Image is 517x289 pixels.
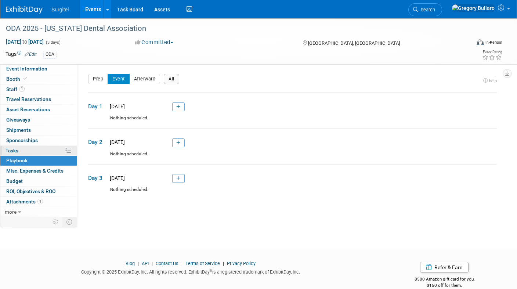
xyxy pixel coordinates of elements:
[0,146,77,156] a: Tasks
[108,175,125,181] span: [DATE]
[6,158,28,163] span: Playbook
[308,40,400,46] span: [GEOGRAPHIC_DATA], [GEOGRAPHIC_DATA]
[477,39,484,45] img: Format-Inperson.png
[6,168,64,174] span: Misc. Expenses & Credits
[45,40,61,45] span: (3 days)
[0,136,77,145] a: Sponsorships
[0,156,77,166] a: Playbook
[62,217,77,227] td: Toggle Event Tabs
[88,102,106,111] span: Day 1
[0,207,77,217] a: more
[88,151,497,164] div: Nothing scheduled.
[6,127,31,133] span: Shipments
[0,84,77,94] a: Staff1
[6,117,30,123] span: Giveaways
[6,267,375,275] div: Copyright © 2025 ExhibitDay, Inc. All rights reserved. ExhibitDay is a registered trademark of Ex...
[221,261,226,266] span: |
[164,74,179,84] button: All
[88,138,106,146] span: Day 2
[49,217,62,227] td: Personalize Event Tab Strip
[37,199,43,204] span: 1
[0,64,77,74] a: Event Information
[6,6,43,14] img: ExhibitDay
[6,199,43,205] span: Attachments
[142,261,149,266] a: API
[3,22,460,35] div: ODA 2025 - [US_STATE] Dental Association
[0,105,77,115] a: Asset Reservations
[420,262,469,273] a: Refer & Earn
[156,261,178,266] a: Contact Us
[51,7,69,12] span: Surgitel
[6,86,25,92] span: Staff
[0,166,77,176] a: Misc. Expenses & Credits
[6,96,51,102] span: Travel Reservations
[210,268,212,272] sup: ®
[227,261,256,266] a: Privacy Policy
[6,148,18,153] span: Tasks
[482,50,502,54] div: Event Rating
[0,187,77,196] a: ROI, Objectives & ROO
[489,78,497,83] span: help
[6,66,47,72] span: Event Information
[23,77,27,81] i: Booth reservation complete
[180,261,184,266] span: |
[386,271,502,288] div: $500 Amazon gift card for you,
[19,86,25,92] span: 1
[6,50,37,59] td: Tags
[452,4,495,12] img: Gregory Bullaro
[429,38,503,49] div: Event Format
[133,39,176,46] button: Committed
[150,261,155,266] span: |
[88,74,108,84] button: Prep
[108,139,125,145] span: [DATE]
[408,3,442,16] a: Search
[88,115,497,128] div: Nothing scheduled.
[6,106,50,112] span: Asset Reservations
[6,188,55,194] span: ROI, Objectives & ROO
[418,7,435,12] span: Search
[386,282,502,289] div: $150 off for them.
[88,187,497,199] div: Nothing scheduled.
[0,74,77,84] a: Booth
[5,209,17,215] span: more
[0,125,77,135] a: Shipments
[21,39,28,45] span: to
[6,137,38,143] span: Sponsorships
[0,94,77,104] a: Travel Reservations
[6,76,29,82] span: Booth
[6,178,23,184] span: Budget
[0,176,77,186] a: Budget
[108,74,130,84] button: Event
[0,115,77,125] a: Giveaways
[25,52,37,57] a: Edit
[0,197,77,207] a: Attachments1
[108,104,125,109] span: [DATE]
[126,261,135,266] a: Blog
[485,40,502,45] div: In-Person
[129,74,160,84] button: Afterward
[6,39,44,45] span: [DATE] [DATE]
[185,261,220,266] a: Terms of Service
[43,51,57,58] div: ODA
[136,261,141,266] span: |
[88,174,106,182] span: Day 3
